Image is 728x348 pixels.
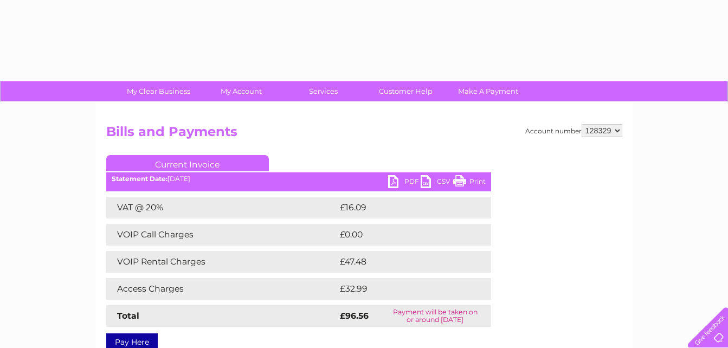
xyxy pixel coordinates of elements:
[106,278,337,300] td: Access Charges
[337,224,466,246] td: £0.00
[379,305,491,327] td: Payment will be taken on or around [DATE]
[196,81,286,101] a: My Account
[112,175,167,183] b: Statement Date:
[106,251,337,273] td: VOIP Rental Charges
[106,197,337,218] td: VAT @ 20%
[453,175,486,191] a: Print
[337,278,469,300] td: £32.99
[388,175,421,191] a: PDF
[337,197,469,218] td: £16.09
[279,81,368,101] a: Services
[525,124,622,137] div: Account number
[114,81,203,101] a: My Clear Business
[106,175,491,183] div: [DATE]
[443,81,533,101] a: Make A Payment
[340,311,369,321] strong: £96.56
[117,311,139,321] strong: Total
[106,155,269,171] a: Current Invoice
[106,124,622,145] h2: Bills and Payments
[361,81,450,101] a: Customer Help
[421,175,453,191] a: CSV
[106,224,337,246] td: VOIP Call Charges
[337,251,469,273] td: £47.48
